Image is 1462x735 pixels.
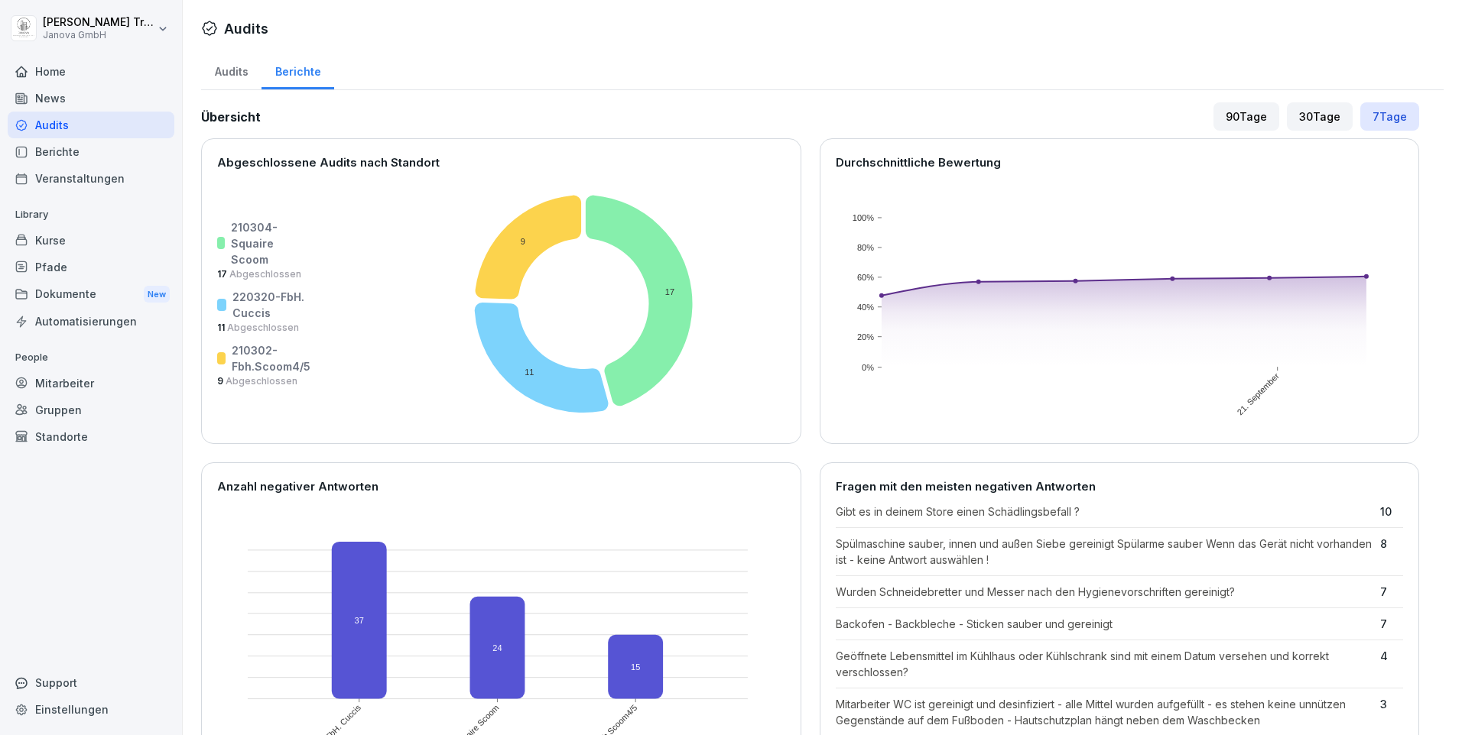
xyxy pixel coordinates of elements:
p: 11 [217,321,314,335]
div: Support [8,669,174,696]
span: Abgeschlossen [223,375,297,387]
p: Backofen - Backbleche - Sticken sauber und gereinigt [836,616,1373,632]
p: Library [8,202,174,227]
p: 4 [1380,648,1403,680]
p: 10 [1380,503,1403,520]
a: Gruppen [8,397,174,423]
p: Wurden Schneidebretter und Messer nach den Hygienevorschriften gereinigt? [836,584,1373,600]
a: Audits [201,50,262,89]
text: 0% [862,363,874,372]
p: Fragen mit den meisten negativen Antworten [836,478,1404,496]
p: 17 [217,267,314,281]
p: 220320-FbH. Cuccis [232,289,314,321]
span: Abgeschlossen [225,322,299,333]
a: Kurse [8,227,174,254]
text: 60% [856,273,873,282]
a: Standorte [8,423,174,450]
a: DokumenteNew [8,280,174,309]
p: 7 [1380,584,1403,600]
div: New [144,286,170,303]
div: 7 Tage [1360,102,1419,131]
h2: Übersicht [201,108,261,126]
p: 210302-Fbh.Scoom4/5 [232,342,314,374]
h1: Audits [224,18,268,39]
p: Abgeschlossene Audits nach Standort [217,154,785,172]
text: 40% [856,303,873,312]
p: 8 [1380,536,1403,568]
p: 9 [217,374,314,388]
p: 3 [1380,696,1403,728]
a: Audits [8,112,174,138]
p: Janova GmbH [43,30,154,40]
a: Pfade [8,254,174,280]
a: Veranstaltungen [8,165,174,192]
p: Durchschnittliche Bewertung [836,154,1404,172]
p: Gibt es in deinem Store einen Schädlingsbefall ? [836,503,1373,520]
p: [PERSON_NAME] Trautmann [43,16,154,29]
p: 210304-Squaire Scoom [231,219,314,267]
div: 90 Tage [1213,102,1279,131]
a: Einstellungen [8,696,174,723]
a: Home [8,58,174,85]
a: Automatisierungen [8,308,174,335]
text: 20% [856,332,873,342]
p: Mitarbeiter WC ist gereinigt und desinfiziert - alle Mittel wurden aufgefüllt - es stehen keine u... [836,696,1373,728]
text: 100% [852,213,873,222]
div: Dokumente [8,280,174,309]
p: People [8,345,174,370]
p: Anzahl negativer Antworten [217,478,785,496]
a: News [8,85,174,112]
text: 21. September [1236,371,1282,417]
span: Abgeschlossen [227,268,301,280]
p: 7 [1380,616,1403,632]
a: Mitarbeiter [8,370,174,397]
a: Berichte [8,138,174,165]
a: Berichte [262,50,334,89]
text: 80% [856,243,873,252]
p: Geöffnete Lebensmittel im Kühlhaus oder Kühlschrank sind mit einem Datum versehen und korrekt ver... [836,648,1373,680]
p: Spülmaschine sauber, innen und außen Siebe gereinigt Spülarme sauber Wenn das Gerät nicht vorhand... [836,536,1373,568]
div: 30 Tage [1287,102,1353,131]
